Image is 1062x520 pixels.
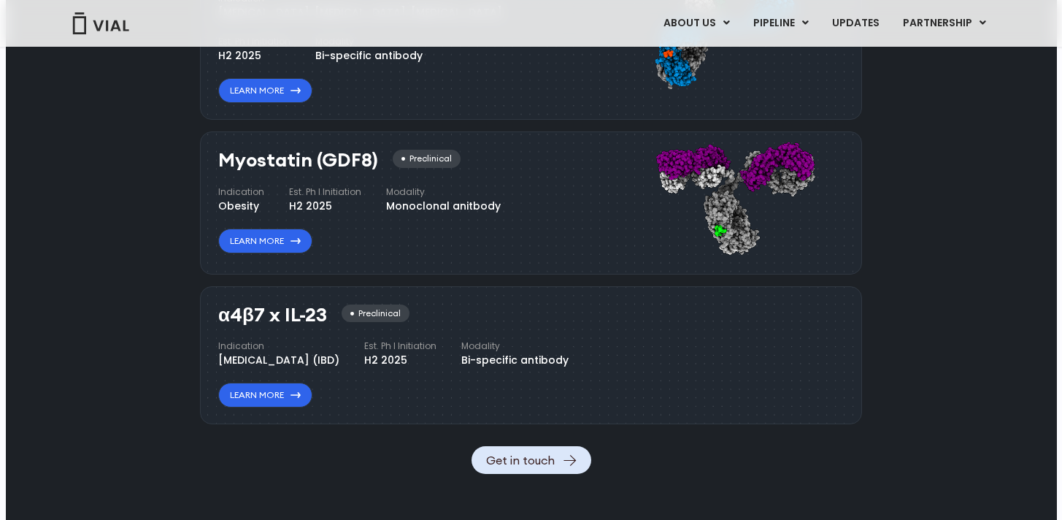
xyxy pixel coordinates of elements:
[652,11,741,36] a: ABOUT USMenu Toggle
[218,229,312,253] a: Learn More
[472,446,591,474] a: Get in touch
[393,150,461,168] div: Preclinical
[289,186,361,199] h4: Est. Ph I Initiation
[218,353,339,368] div: [MEDICAL_DATA] (IBD)
[315,48,423,64] div: Bi-specific antibody
[218,340,339,353] h4: Indication
[218,186,264,199] h4: Indication
[72,12,130,34] img: Vial Logo
[218,305,327,326] h3: α4β7 x IL-23
[386,186,501,199] h4: Modality
[891,11,998,36] a: PARTNERSHIPMenu Toggle
[461,340,569,353] h4: Modality
[218,199,264,214] div: Obesity
[218,78,312,103] a: Learn More
[461,353,569,368] div: Bi-specific antibody
[218,48,290,64] div: H2 2025
[386,199,501,214] div: Monoclonal anitbody
[289,199,361,214] div: H2 2025
[364,353,436,368] div: H2 2025
[364,340,436,353] h4: Est. Ph I Initiation
[742,11,820,36] a: PIPELINEMenu Toggle
[218,150,378,171] h3: Myostatin (GDF8)
[218,383,312,408] a: Learn More
[342,305,409,323] div: Preclinical
[820,11,890,36] a: UPDATES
